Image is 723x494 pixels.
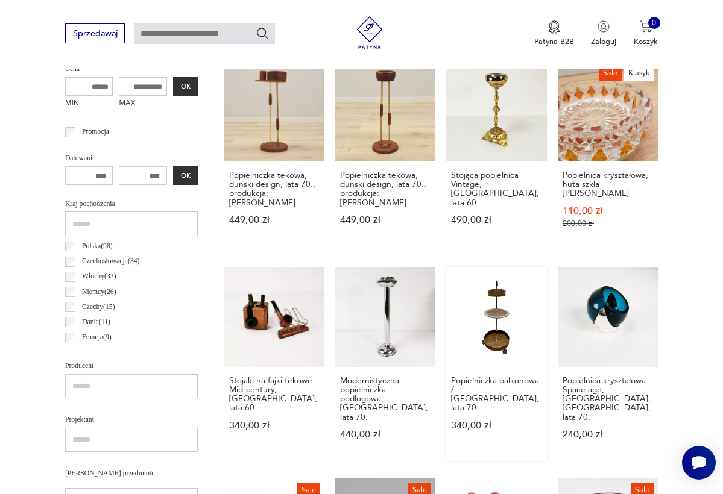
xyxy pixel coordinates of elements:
p: Czechy ( 15 ) [82,301,115,313]
button: OK [173,166,198,186]
iframe: Smartsupp widget button [682,446,716,480]
p: 340,00 zł [451,421,541,430]
p: Dania ( 11 ) [82,316,110,328]
h3: Popielnica kryształowa, huta szkła [PERSON_NAME] [563,170,653,198]
p: Kraj pochodzenia [65,198,198,210]
button: 0Koszyk [634,20,658,47]
p: Producent [65,360,198,372]
p: Zaloguj [591,36,616,47]
a: Stojaki na fajki tekowe Mid-century, Szwecja, lata 60.Stojaki na fajki tekowe Mid-century, [GEOGR... [224,267,324,461]
h3: Popielniczka balkonowa / [GEOGRAPHIC_DATA], lata 70. [451,376,541,413]
p: 449,00 zł [229,216,320,225]
div: 0 [648,17,660,29]
img: Patyna - sklep z meblami i dekoracjami vintage [350,16,390,49]
h3: Stojąca popielnica Vintage, [GEOGRAPHIC_DATA], lata 60. [451,170,541,207]
a: Popielnica kryształowa Space age, Quist, Niemcy, lata 70.Popielnica kryształowa Space age, [GEOGR... [558,267,658,461]
h3: Modernistyczna popielniczka podłogowa, [GEOGRAPHIC_DATA], lata 70. [340,376,431,422]
p: Projektant [65,414,198,426]
p: Cena [65,63,198,75]
p: Koszyk [634,36,658,47]
button: Szukaj [256,27,269,40]
label: MIN [65,96,113,113]
p: [PERSON_NAME] przedmiotu [65,467,198,480]
p: 200,00 zł [563,219,653,228]
a: Popielniczka tekowa, duński design, lata 70., produkcja: DaniaPopielniczka tekowa, duński design,... [224,61,324,249]
p: Czechosłowacja ( 34 ) [82,255,139,267]
p: 449,00 zł [340,216,431,225]
p: Niemcy ( 26 ) [82,286,116,298]
p: 240,00 zł [563,430,653,439]
h3: Popielnica kryształowa Space age, [GEOGRAPHIC_DATA], [GEOGRAPHIC_DATA], lata 70. [563,376,653,422]
p: Promocja [82,126,109,138]
button: Sprzedawaj [65,23,125,43]
button: Zaloguj [591,20,616,47]
a: Stojąca popielnica Vintage, Belgia, lata 60.Stojąca popielnica Vintage, [GEOGRAPHIC_DATA], lata 6... [446,61,546,249]
button: OK [173,77,198,96]
h3: Stojaki na fajki tekowe Mid-century, [GEOGRAPHIC_DATA], lata 60. [229,376,320,413]
p: Patyna B2B [534,36,574,47]
a: Popielniczka balkonowa / podłogowa, lata 70.Popielniczka balkonowa / [GEOGRAPHIC_DATA], lata 70.3... [446,267,546,461]
a: SaleKlasykPopielnica kryształowa, huta szkła JuliaPopielnica kryształowa, huta szkła [PERSON_NAME... [558,61,658,249]
p: 340,00 zł [229,421,320,430]
img: Ikona koszyka [640,20,652,33]
img: Ikona medalu [548,20,560,34]
p: 490,00 zł [451,216,541,225]
a: Popielniczka tekowa, duński design, lata 70., produkcja: DaniaPopielniczka tekowa, duński design,... [335,61,435,249]
p: Francja ( 9 ) [82,331,112,343]
a: Ikona medaluPatyna B2B [534,20,574,47]
h3: Popielniczka tekowa, duński design, lata 70., produkcja: [PERSON_NAME] [229,170,320,207]
p: 110,00 zł [563,207,653,216]
p: Polska ( 98 ) [82,240,113,252]
a: Modernistyczna popielniczka podłogowa, Niemcy, lata 70.Modernistyczna popielniczka podłogowa, [GE... [335,267,435,461]
a: Sprzedawaj [65,31,125,38]
p: Włochy ( 33 ) [82,270,116,283]
img: Ikonka użytkownika [598,20,610,33]
h3: Popielniczka tekowa, duński design, lata 70., produkcja: [PERSON_NAME] [340,170,431,207]
button: Patyna B2B [534,20,574,47]
p: 440,00 zł [340,430,431,439]
label: MAX [119,96,167,113]
p: Datowanie [65,152,198,164]
p: [GEOGRAPHIC_DATA] ( 7 ) [82,346,162,358]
